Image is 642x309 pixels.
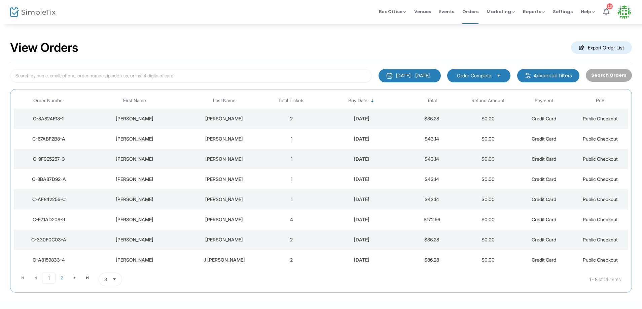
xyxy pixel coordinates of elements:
[439,3,454,20] span: Events
[263,109,320,129] td: 2
[85,176,183,183] div: Kristen
[532,116,556,121] span: Credit Card
[33,98,64,104] span: Order Number
[532,136,556,142] span: Credit Card
[85,236,183,243] div: David
[370,98,375,104] span: Sortable
[607,3,613,9] div: 18
[404,93,460,109] th: Total
[85,216,183,223] div: Kathy
[187,176,262,183] div: Alaniva
[56,273,68,283] span: Page 2
[187,156,262,162] div: Cohen
[321,196,402,203] div: 10/9/2025
[14,93,628,270] div: Data table
[187,216,262,223] div: Nelson
[348,98,367,104] span: Buy Date
[532,217,556,222] span: Credit Card
[15,176,82,183] div: C-8BA87D92-A
[15,257,82,263] div: C-A8159833-4
[263,93,320,109] th: Total Tickets
[460,109,516,129] td: $0.00
[532,237,556,242] span: Credit Card
[187,236,262,243] div: Gremminger
[85,136,183,142] div: Steve
[525,72,531,79] img: filter
[15,236,82,243] div: C-330F0C03-A
[187,257,262,263] div: J Vircks
[263,189,320,209] td: 1
[187,115,262,122] div: Manyen
[404,230,460,250] td: $86.28
[15,115,82,122] div: C-8A824E18-2
[460,209,516,230] td: $0.00
[15,196,82,203] div: C-AF842256-C
[15,216,82,223] div: C-E71AD208-9
[532,156,556,162] span: Credit Card
[462,3,478,20] span: Orders
[321,236,402,243] div: 10/5/2025
[460,169,516,189] td: $0.00
[494,72,503,79] button: Select
[110,273,119,286] button: Select
[263,209,320,230] td: 4
[10,40,78,55] h2: View Orders
[187,196,262,203] div: Reimer
[460,230,516,250] td: $0.00
[487,8,515,15] span: Marketing
[263,129,320,149] td: 1
[404,189,460,209] td: $43.14
[460,149,516,169] td: $0.00
[404,129,460,149] td: $43.14
[583,176,618,182] span: Public Checkout
[85,115,183,122] div: Kyle
[263,250,320,270] td: 2
[321,216,402,223] div: 10/8/2025
[321,136,402,142] div: 10/10/2025
[404,109,460,129] td: $86.28
[457,72,491,79] span: Order Complete
[263,149,320,169] td: 1
[85,275,90,280] span: Go to the last page
[263,169,320,189] td: 1
[517,69,579,82] m-button: Advanced filters
[583,116,618,121] span: Public Checkout
[42,273,56,283] span: Page 1
[68,273,81,283] span: Go to the next page
[321,257,402,263] div: 10/3/2025
[379,69,441,82] button: [DATE] - [DATE]
[583,257,618,263] span: Public Checkout
[532,176,556,182] span: Credit Card
[583,196,618,202] span: Public Checkout
[460,189,516,209] td: $0.00
[81,273,94,283] span: Go to the last page
[581,8,595,15] span: Help
[404,149,460,169] td: $43.14
[535,98,553,104] span: Payment
[532,257,556,263] span: Credit Card
[583,217,618,222] span: Public Checkout
[10,69,372,83] input: Search by name, email, phone, order number, ip address, or last 4 digits of card
[583,156,618,162] span: Public Checkout
[396,72,430,79] div: [DATE] - [DATE]
[583,136,618,142] span: Public Checkout
[321,156,402,162] div: 10/9/2025
[460,129,516,149] td: $0.00
[263,230,320,250] td: 2
[553,3,573,20] span: Settings
[414,3,431,20] span: Venues
[15,156,82,162] div: C-9F9E5257-3
[15,136,82,142] div: C-67ABF2B8-A
[404,209,460,230] td: $172.56
[321,115,402,122] div: 10/11/2025
[104,276,107,283] span: 8
[404,250,460,270] td: $86.28
[85,196,183,203] div: Rachel
[123,98,146,104] span: First Name
[379,8,406,15] span: Box Office
[213,98,236,104] span: Last Name
[189,273,621,286] kendo-pager-info: 1 - 8 of 14 items
[460,93,516,109] th: Refund Amount
[532,196,556,202] span: Credit Card
[187,136,262,142] div: Vitale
